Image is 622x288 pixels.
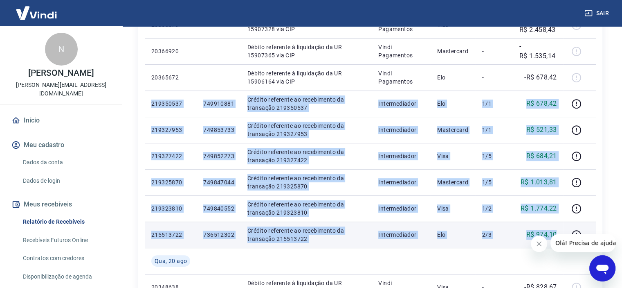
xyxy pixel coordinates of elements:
p: 1/1 [482,126,506,134]
a: Recebíveis Futuros Online [20,232,112,249]
p: - [482,47,506,55]
p: - [482,73,506,82]
a: Contratos com credores [20,250,112,267]
p: Intermediador [378,126,424,134]
a: Dados da conta [20,154,112,171]
button: Meu cadastro [10,136,112,154]
span: Olá! Precisa de ajuda? [5,6,69,12]
p: 1/5 [482,152,506,160]
iframe: Fechar mensagem [531,236,547,252]
p: 219325870 [151,178,190,186]
p: Mastercard [437,178,469,186]
p: 215513722 [151,231,190,239]
p: 749840552 [203,204,234,213]
p: 2/3 [482,231,506,239]
a: Início [10,111,112,129]
p: Débito referente à liquidação da UR 15906164 via CIP [247,69,365,86]
p: 20365672 [151,73,190,82]
img: Vindi [10,0,63,25]
p: Débito referente à liquidação da UR 15907365 via CIP [247,43,365,59]
p: Vindi Pagamentos [378,43,424,59]
p: 749910881 [203,100,234,108]
p: Crédito referente ao recebimento da transação 219325870 [247,174,365,190]
p: Intermediador [378,204,424,213]
p: R$ 1.774,22 [521,204,557,213]
p: 749847044 [203,178,234,186]
a: Relatório de Recebíveis [20,213,112,230]
iframe: Mensagem da empresa [550,234,615,252]
p: 219327953 [151,126,190,134]
p: 749853733 [203,126,234,134]
p: R$ 974,10 [526,230,557,240]
p: 219327422 [151,152,190,160]
p: [PERSON_NAME][EMAIL_ADDRESS][DOMAIN_NAME] [7,81,116,98]
p: -R$ 1.535,14 [519,41,557,61]
p: Intermediador [378,100,424,108]
p: 1/5 [482,178,506,186]
p: Intermediador [378,178,424,186]
p: Elo [437,100,469,108]
p: 1/1 [482,100,506,108]
button: Meus recebíveis [10,195,112,213]
button: Sair [583,6,612,21]
p: [PERSON_NAME] [28,69,94,77]
p: 20366920 [151,47,190,55]
a: Dados de login [20,172,112,189]
p: -R$ 678,42 [524,73,557,82]
p: Intermediador [378,231,424,239]
p: Elo [437,73,469,82]
p: 1/2 [482,204,506,213]
p: Vindi Pagamentos [378,69,424,86]
p: Crédito referente ao recebimento da transação 219350537 [247,95,365,112]
p: Elo [437,231,469,239]
p: Crédito referente ao recebimento da transação 219323810 [247,200,365,217]
p: Visa [437,152,469,160]
p: R$ 684,21 [526,151,557,161]
p: 736512302 [203,231,234,239]
p: 219323810 [151,204,190,213]
p: Mastercard [437,47,469,55]
p: Crédito referente ao recebimento da transação 219327953 [247,122,365,138]
span: Qua, 20 ago [155,257,187,265]
a: Disponibilização de agenda [20,268,112,285]
p: R$ 521,33 [526,125,557,135]
p: Intermediador [378,152,424,160]
p: 219350537 [151,100,190,108]
p: Visa [437,204,469,213]
iframe: Botão para abrir a janela de mensagens [589,255,615,281]
p: Crédito referente ao recebimento da transação 215513722 [247,227,365,243]
p: R$ 678,42 [526,99,557,109]
p: Crédito referente ao recebimento da transação 219327422 [247,148,365,164]
div: N [45,33,78,66]
p: Mastercard [437,126,469,134]
p: 749852273 [203,152,234,160]
p: R$ 1.013,81 [521,177,557,187]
